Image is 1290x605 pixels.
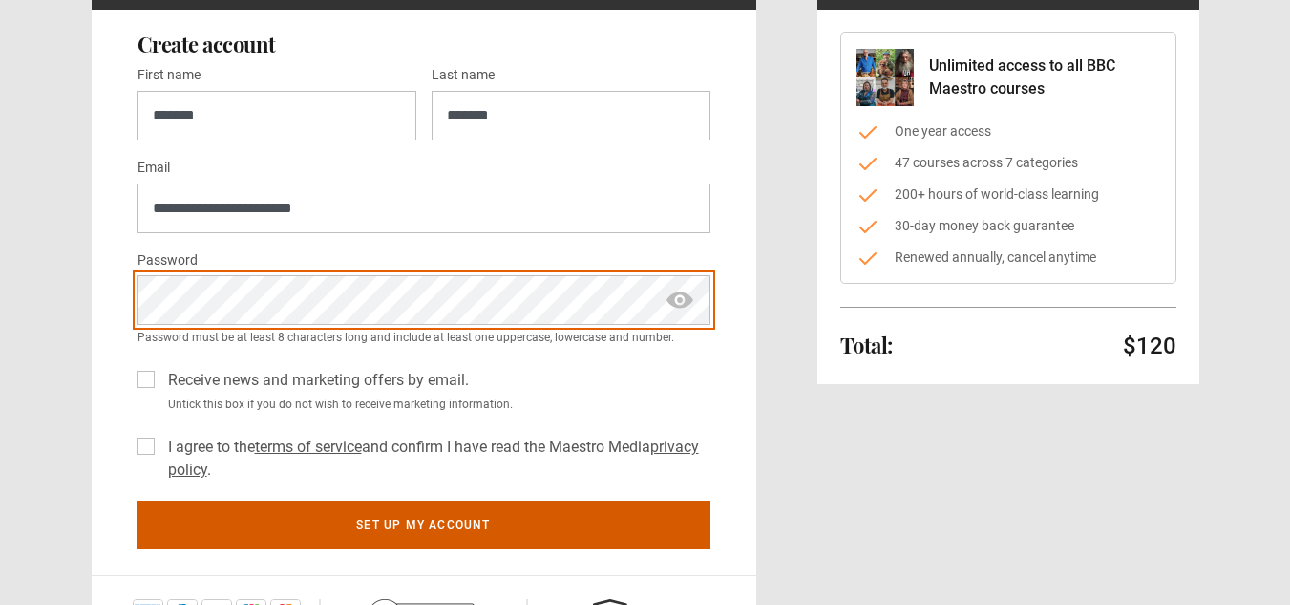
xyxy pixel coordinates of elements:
a: terms of service [255,438,362,456]
li: 200+ hours of world-class learning [856,184,1160,205]
label: Last name [432,64,495,87]
label: First name [137,64,201,87]
small: Untick this box if you do not wish to receive marketing information. [160,396,710,413]
li: One year access [856,121,1160,141]
label: I agree to the and confirm I have read the Maestro Media . [160,436,710,482]
h2: Create account [137,32,710,55]
span: show password [665,275,695,325]
li: Renewed annually, cancel anytime [856,248,1160,268]
li: 47 courses across 7 categories [856,153,1160,173]
p: Unlimited access to all BBC Maestro courses [929,54,1160,100]
label: Email [137,157,170,180]
li: 30-day money back guarantee [856,216,1160,236]
label: Password [137,249,198,272]
h2: Total: [840,334,893,357]
label: Receive news and marketing offers by email. [160,369,469,392]
p: $120 [1123,331,1176,361]
small: Password must be at least 8 characters long and include at least one uppercase, lowercase and num... [137,329,710,346]
button: Set up my account [137,501,710,549]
